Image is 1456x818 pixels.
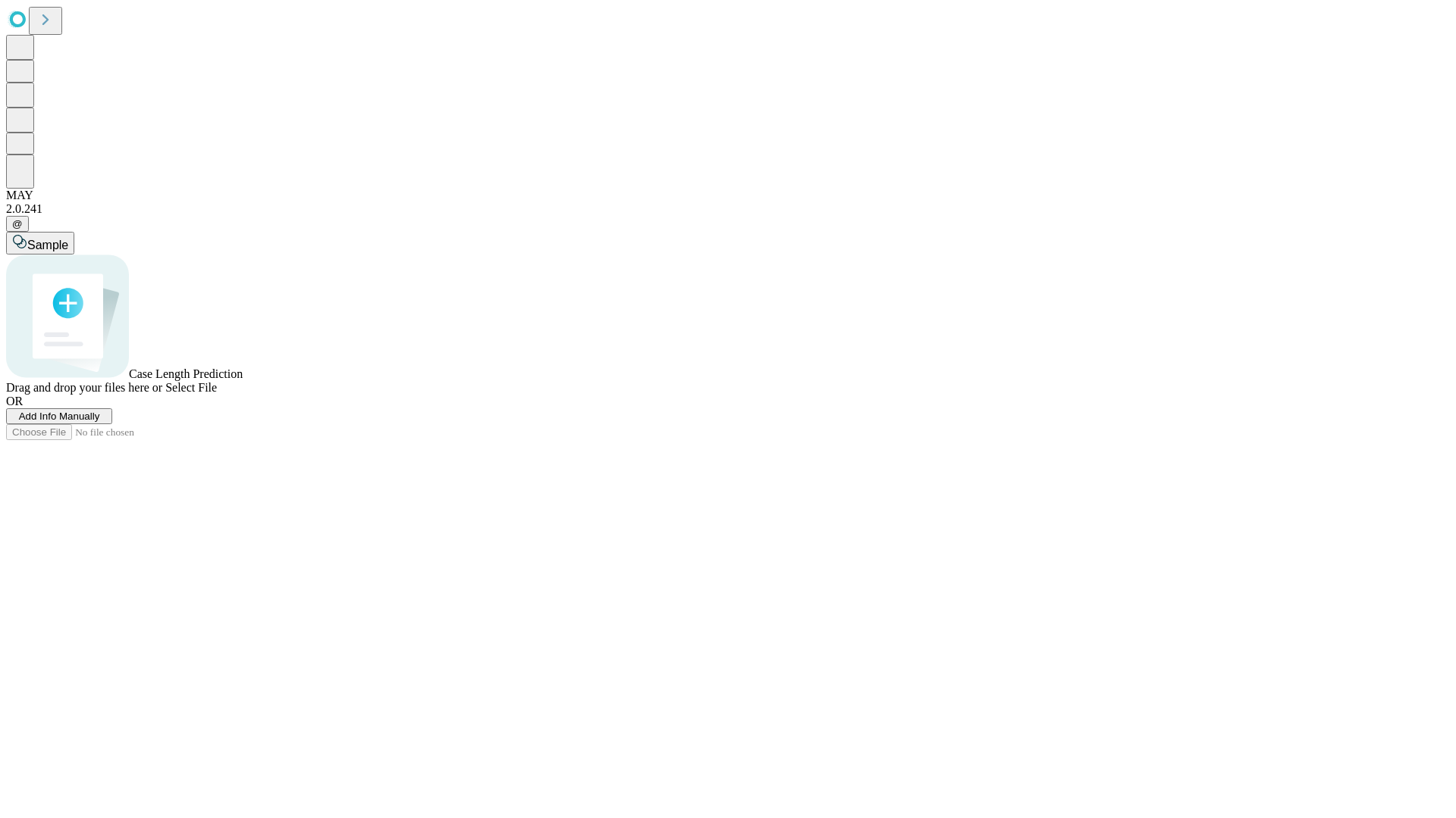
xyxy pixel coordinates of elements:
button: Add Info Manually [6,408,112,424]
span: Drag and drop your files here or [6,381,162,394]
span: @ [12,218,23,229]
span: Add Info Manually [19,411,100,422]
div: MAY [6,189,1450,202]
span: Case Length Prediction [129,367,243,380]
span: Sample [27,239,68,251]
button: @ [6,216,29,232]
button: Sample [6,232,74,254]
span: Select File [165,381,217,394]
span: OR [6,395,23,407]
div: 2.0.241 [6,202,1450,216]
